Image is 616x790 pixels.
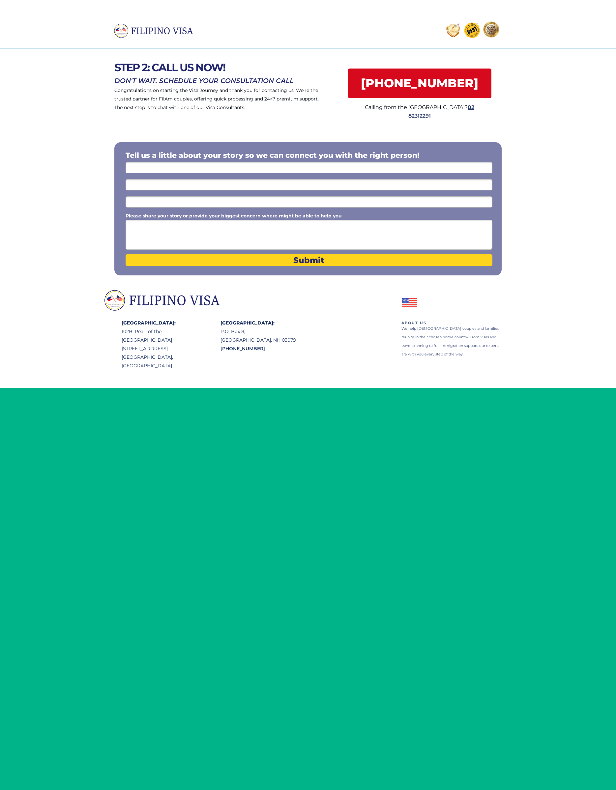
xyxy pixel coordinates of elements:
span: Tell us a little about your story so we can connect you with the right person! [126,151,420,160]
span: 102B, Pearl of the [GEOGRAPHIC_DATA] [STREET_ADDRESS] [GEOGRAPHIC_DATA], [GEOGRAPHIC_DATA] [122,328,173,369]
span: [GEOGRAPHIC_DATA]: [122,320,176,326]
span: ABOUT US [401,321,426,325]
span: [PHONE_NUMBER] [220,346,265,352]
span: We help [DEMOGRAPHIC_DATA] couples and families reunite in their chosen home country. From visas ... [401,326,499,356]
span: Please share your story or provide your biggest concern where might be able to help you [126,213,342,219]
span: P.O. Box 8, [GEOGRAPHIC_DATA], NH 03079 [220,328,296,343]
span: Congratulations on starting the Visa Journey and thank you for contacting us. We're the trusted p... [114,87,319,110]
button: Submit [126,254,492,266]
span: STEP 2: CALL US NOW! [114,61,225,74]
span: [GEOGRAPHIC_DATA]: [220,320,275,326]
a: [PHONE_NUMBER] [348,69,491,98]
span: DON'T WAIT. SCHEDULE YOUR CONSULTATION CALL [114,77,294,85]
span: [PHONE_NUMBER] [348,76,491,90]
span: Calling from the [GEOGRAPHIC_DATA]? [365,104,468,110]
span: Submit [126,255,492,265]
